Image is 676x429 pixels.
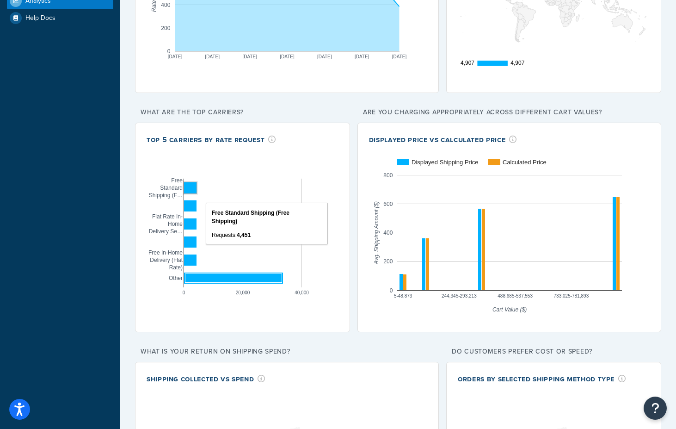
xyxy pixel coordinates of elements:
button: Open Resource Center [644,397,667,420]
text: Displayed Shipping Price [412,159,479,166]
span: Help Docs [25,14,55,22]
text: 244,345-293,213 [442,293,477,298]
text: [DATE] [280,54,295,59]
p: Do customers prefer cost or speed? [446,345,661,358]
text: [DATE] [205,54,220,59]
text: 600 [383,201,393,207]
text: Avg. Shipping Amount ($) [373,201,380,265]
text: Free In-Home [148,249,183,256]
text: 733,025-781,893 [553,293,589,298]
text: 200 [383,258,393,265]
span: 4,451 [237,232,251,238]
text: [DATE] [242,54,257,59]
text: 200 [161,25,170,31]
text: Other [169,275,183,281]
text: 400 [161,2,170,8]
text: [DATE] [355,54,369,59]
text: [DATE] [317,54,332,59]
p: What is your return on shipping spend? [135,345,439,358]
text: 40,000 [295,290,309,295]
p: What are the top carriers? [135,106,350,119]
text: Flat Rate In- [152,213,183,220]
div: Orders by Selected Shipping Method Type [458,373,626,384]
text: Shipping (F… [149,192,183,199]
text: 0 [183,290,185,295]
a: Help Docs [7,10,113,26]
text: 800 [383,172,393,178]
text: [DATE] [392,54,407,59]
text: 4,907 [510,60,524,66]
svg: A chart. [147,145,338,321]
text: 488,685-537,553 [498,293,533,298]
text: Delivery (Flat [150,257,183,263]
text: Cart Value ($) [492,306,527,312]
text: Delivery Se… [149,228,183,235]
div: Displayed Price vs Calculated Price [369,134,517,145]
div: Shipping Collected VS Spend [147,373,265,384]
text: 5-48,873 [394,293,412,298]
span: Free Standard Shipping (Free Shipping) [212,210,289,224]
text: Calculated Price [503,159,547,166]
p: Are you charging appropriately across different cart values? [357,106,661,119]
text: 4,907 [461,60,474,66]
text: [DATE] [168,54,183,59]
svg: A chart. [369,145,650,321]
text: 0 [167,48,171,54]
span: Requests: [212,232,237,238]
text: Rate) [169,264,183,271]
text: Free [171,177,183,184]
text: 20,000 [236,290,250,295]
text: 0 [389,287,393,293]
div: Top 5 Carriers by Rate Request [147,134,276,145]
text: 400 [383,230,393,236]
